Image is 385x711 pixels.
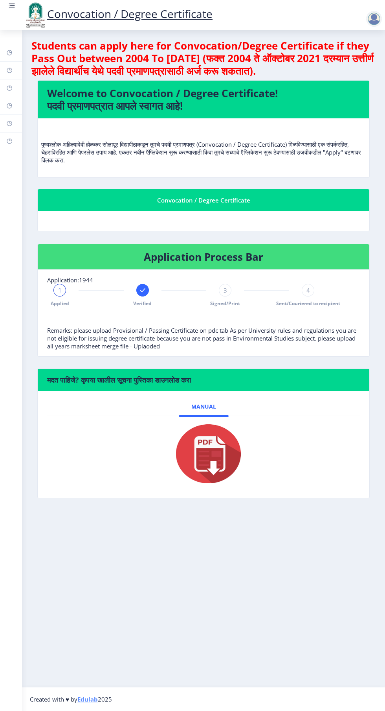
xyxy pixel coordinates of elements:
[47,251,360,263] h4: Application Process Bar
[306,286,310,294] span: 4
[24,2,47,28] img: logo
[41,125,366,164] p: पुण्यश्लोक अहिल्यादेवी होळकर सोलापूर विद्यापीठाकडून तुमचे पदवी प्रमाणपत्र (Convocation / Degree C...
[47,375,360,385] h6: मदत पाहिजे? कृपया खालील सूचना पुस्तिका डाउनलोड करा
[191,403,216,410] span: Manual
[164,422,243,485] img: pdf.png
[77,695,98,703] a: Edulab
[30,695,112,703] span: Created with ♥ by 2025
[47,326,356,350] span: Remarks: please upload Provisional / Passing Certificate on pdc tab As per University rules and r...
[47,195,360,205] div: Convocation / Degree Certificate
[210,300,240,307] span: Signed/Print
[47,87,360,112] h4: Welcome to Convocation / Degree Certificate! पदवी प्रमाणपत्रात आपले स्वागत आहे!
[276,300,340,307] span: Sent/Couriered to recipient
[224,286,227,294] span: 3
[51,300,69,307] span: Applied
[47,276,93,284] span: Application:1944
[133,300,152,307] span: Verified
[24,6,213,21] a: Convocation / Degree Certificate
[58,286,62,294] span: 1
[179,397,229,416] a: Manual
[31,39,376,77] h4: Students can apply here for Convocation/Degree Certificate if they Pass Out between 2004 To [DATE...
